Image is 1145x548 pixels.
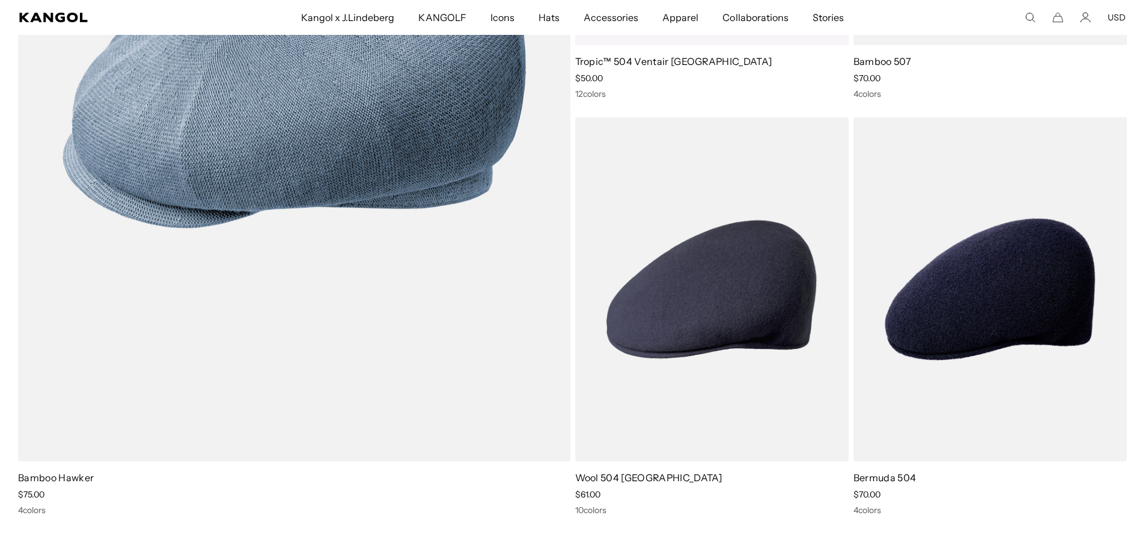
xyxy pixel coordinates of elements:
[853,55,911,67] a: Bamboo 507
[18,472,94,484] a: Bamboo Hawker
[575,505,849,516] div: 10 colors
[19,13,199,22] a: Kangol
[18,505,570,516] div: 4 colors
[575,73,603,84] span: $50.00
[853,489,881,500] span: $70.00
[575,472,722,484] a: Wool 504 [GEOGRAPHIC_DATA]
[853,117,1127,461] img: Bermuda 504
[1080,12,1091,23] a: Account
[575,88,849,99] div: 12 colors
[1025,12,1036,23] summary: Search here
[575,55,772,67] a: Tropic™ 504 Ventair [GEOGRAPHIC_DATA]
[853,505,1127,516] div: 4 colors
[575,117,849,461] img: Wool 504 USA
[853,73,881,84] span: $70.00
[1108,12,1126,23] button: USD
[1052,12,1063,23] button: Cart
[853,88,1127,99] div: 4 colors
[575,489,600,500] span: $61.00
[18,489,44,500] span: $75.00
[853,472,917,484] a: Bermuda 504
